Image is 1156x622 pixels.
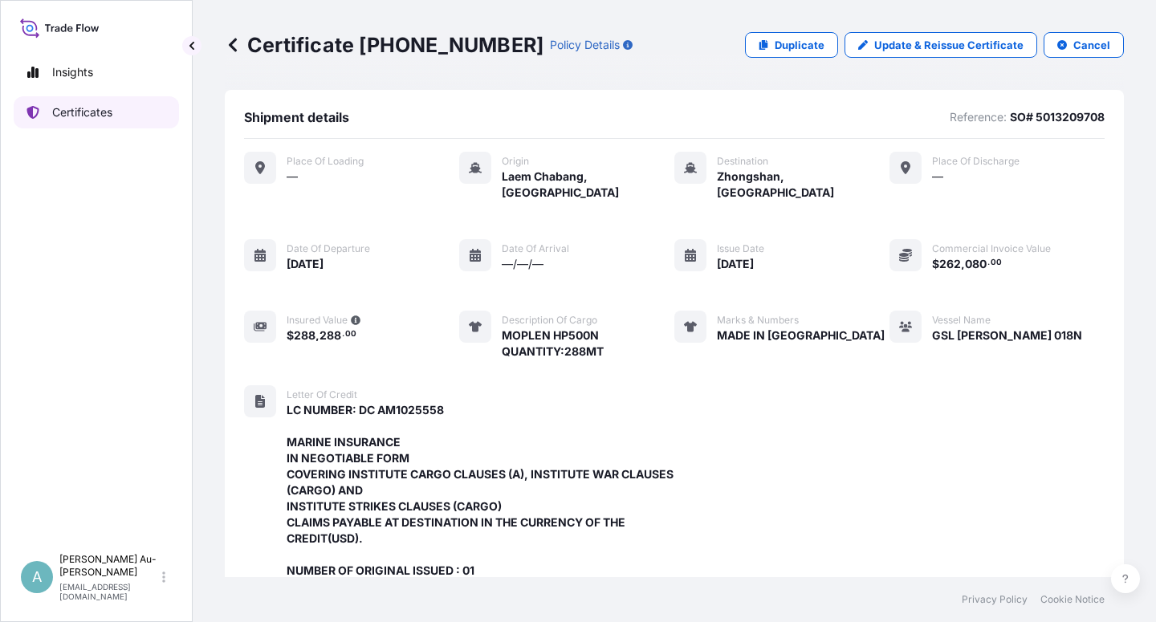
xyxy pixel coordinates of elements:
span: — [932,169,943,185]
span: Place of discharge [932,155,1020,168]
span: [DATE] [287,256,324,272]
p: Reference: [950,109,1007,125]
span: LC NUMBER: DC AM1025558 MARINE INSURANCE IN NEGOTIABLE FORM COVERING INSTITUTE CARGO CLAUSES (A),... [287,402,674,579]
a: Privacy Policy [962,593,1028,606]
a: Certificates [14,96,179,128]
span: $ [287,330,294,341]
span: 00 [345,331,356,337]
span: Destination [717,155,768,168]
span: Place of Loading [287,155,364,168]
span: Shipment details [244,109,349,125]
a: Duplicate [745,32,838,58]
span: 262 [939,258,961,270]
span: MADE IN [GEOGRAPHIC_DATA] [717,327,885,344]
span: Insured Value [287,314,348,327]
button: Cancel [1044,32,1124,58]
p: Certificate [PHONE_NUMBER] [225,32,543,58]
span: Description of cargo [502,314,597,327]
p: [PERSON_NAME] Au-[PERSON_NAME] [59,553,159,579]
span: Origin [502,155,529,168]
span: Laem Chabang, [GEOGRAPHIC_DATA] [502,169,674,201]
span: Date of departure [287,242,370,255]
p: Cancel [1073,37,1110,53]
p: Insights [52,64,93,80]
span: Date of arrival [502,242,569,255]
span: , [961,258,965,270]
span: Vessel Name [932,314,991,327]
span: , [315,330,320,341]
span: 288 [294,330,315,341]
span: MOPLEN HP500N QUANTITY:288MT [502,327,604,360]
span: Zhongshan, [GEOGRAPHIC_DATA] [717,169,889,201]
p: Update & Reissue Certificate [874,37,1024,53]
p: [EMAIL_ADDRESS][DOMAIN_NAME] [59,582,159,601]
span: —/—/— [502,256,543,272]
span: . [987,260,990,266]
span: 080 [965,258,987,270]
span: Issue Date [717,242,764,255]
span: $ [932,258,939,270]
span: [DATE] [717,256,754,272]
span: Marks & Numbers [717,314,799,327]
p: Policy Details [550,37,620,53]
a: Insights [14,56,179,88]
p: SO# 5013209708 [1010,109,1105,125]
span: 288 [320,330,341,341]
span: 00 [991,260,1002,266]
p: Duplicate [775,37,824,53]
a: Cookie Notice [1040,593,1105,606]
span: . [342,331,344,337]
span: — [287,169,298,185]
span: Commercial Invoice Value [932,242,1051,255]
span: A [32,569,42,585]
p: Certificates [52,104,112,120]
span: GSL [PERSON_NAME] 018N [932,327,1082,344]
a: Update & Reissue Certificate [845,32,1037,58]
span: Letter of Credit [287,388,357,401]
